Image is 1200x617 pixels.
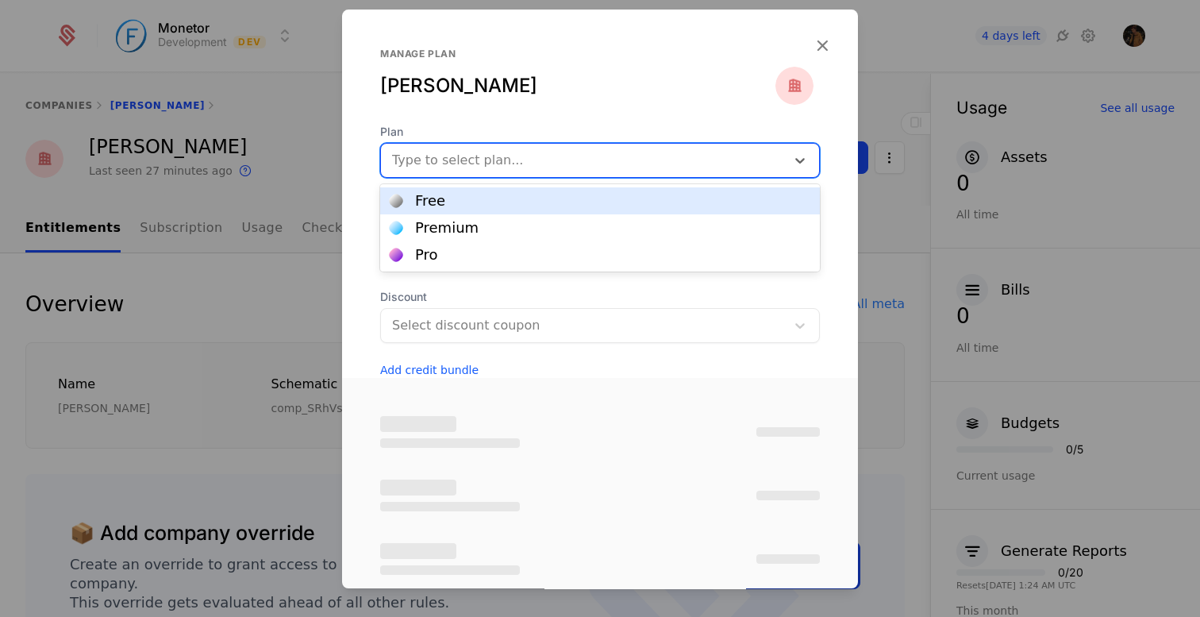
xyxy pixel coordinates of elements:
span: Discount [380,289,820,305]
div: Free [415,194,445,208]
div: Manage plan [380,48,775,60]
div: Premium [415,221,479,235]
div: Pro [415,248,438,262]
span: Plan [380,124,820,140]
div: [PERSON_NAME] [380,73,775,98]
button: Add credit bundle [380,362,820,378]
img: red.png [775,67,813,105]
